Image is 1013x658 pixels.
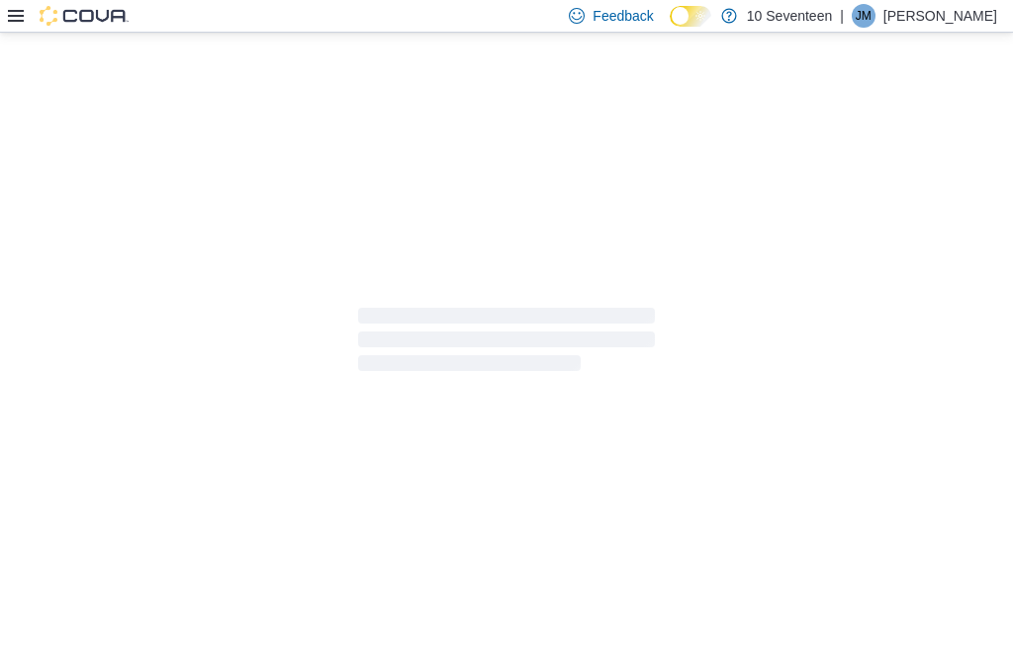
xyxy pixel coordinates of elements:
[358,312,655,375] span: Loading
[747,4,832,28] p: 10 Seventeen
[670,27,671,28] span: Dark Mode
[883,4,997,28] p: [PERSON_NAME]
[856,4,872,28] span: JM
[852,4,875,28] div: Jeremy Mead
[593,6,653,26] span: Feedback
[40,6,129,26] img: Cova
[840,4,844,28] p: |
[670,6,711,27] input: Dark Mode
